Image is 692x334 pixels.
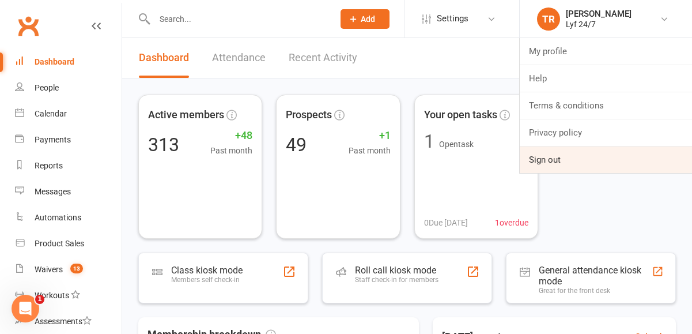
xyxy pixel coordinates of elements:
[171,276,243,284] div: Members self check-in
[539,287,652,295] div: Great for the front desk
[286,136,307,154] div: 49
[70,264,83,273] span: 13
[14,12,43,40] a: Clubworx
[355,265,438,276] div: Roll call kiosk mode
[15,205,122,231] a: Automations
[15,75,122,101] a: People
[35,239,84,248] div: Product Sales
[35,161,63,170] div: Reports
[35,213,81,222] div: Automations
[424,216,468,229] span: 0 Due [DATE]
[35,109,67,118] div: Calendar
[520,147,692,173] a: Sign out
[424,107,497,123] span: Your open tasks
[35,57,74,66] div: Dashboard
[566,9,632,19] div: [PERSON_NAME]
[148,136,179,154] div: 313
[139,38,189,78] a: Dashboard
[15,231,122,257] a: Product Sales
[35,83,59,92] div: People
[349,127,391,144] span: +1
[349,144,391,157] span: Past month
[355,276,438,284] div: Staff check-in for members
[520,92,692,119] a: Terms & conditions
[35,291,69,300] div: Workouts
[520,65,692,92] a: Help
[210,127,252,144] span: +48
[361,14,375,24] span: Add
[520,119,692,146] a: Privacy policy
[15,127,122,153] a: Payments
[148,107,224,123] span: Active members
[289,38,357,78] a: Recent Activity
[537,7,560,31] div: TR
[495,216,528,229] span: 1 overdue
[439,140,474,149] span: Open task
[15,283,122,309] a: Workouts
[35,135,71,144] div: Payments
[15,179,122,205] a: Messages
[15,101,122,127] a: Calendar
[520,38,692,65] a: My profile
[539,265,652,287] div: General attendance kiosk mode
[15,257,122,283] a: Waivers 13
[15,49,122,75] a: Dashboard
[151,11,326,27] input: Search...
[424,132,434,151] div: 1
[35,265,63,274] div: Waivers
[212,38,266,78] a: Attendance
[12,295,39,322] iframe: Intercom live chat
[286,107,332,123] span: Prospects
[35,295,44,304] span: 1
[171,265,243,276] div: Class kiosk mode
[341,9,390,29] button: Add
[566,19,632,29] div: Lyf 24/7
[35,187,71,196] div: Messages
[35,317,92,326] div: Assessments
[15,153,122,179] a: Reports
[437,6,468,32] span: Settings
[210,144,252,157] span: Past month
